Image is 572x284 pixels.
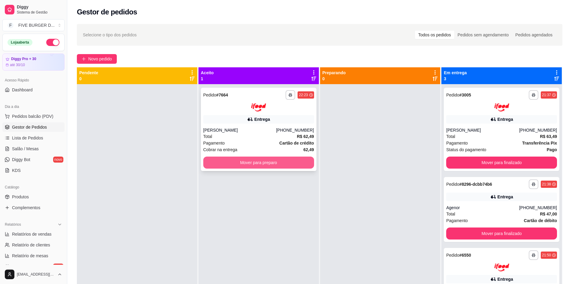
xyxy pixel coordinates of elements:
[12,167,21,173] span: KDS
[254,116,270,122] div: Entrega
[79,76,98,82] p: 0
[12,231,52,237] span: Relatórios de vendas
[12,124,47,130] span: Gestor de Pedidos
[547,147,557,152] strong: Pago
[498,276,513,282] div: Entrega
[2,267,65,282] button: [EMAIL_ADDRESS][DOMAIN_NAME]
[2,53,65,71] a: Diggy Pro + 30até 30/10
[2,111,65,121] button: Pedidos balcão (PDV)
[2,19,65,31] button: Select a team
[203,140,225,146] span: Pagamento
[79,70,98,76] p: Pendente
[251,103,266,111] img: ifood
[2,133,65,143] a: Lista de Pedidos
[203,157,314,169] button: Mover para preparo
[12,194,29,200] span: Produtos
[446,253,459,258] span: Pedido
[446,217,468,224] span: Pagamento
[12,205,40,211] span: Complementos
[77,7,137,17] h2: Gestor de pedidos
[2,166,65,175] a: KDS
[297,134,314,139] strong: R$ 62,49
[459,182,492,187] strong: # 8296-dcbb74b6
[512,31,556,39] div: Pedidos agendados
[12,87,33,93] span: Dashboard
[446,140,468,146] span: Pagamento
[322,76,346,82] p: 0
[2,182,65,192] div: Catálogo
[201,76,214,82] p: 1
[11,57,36,61] article: Diggy Pro + 30
[2,155,65,164] a: Diggy Botnovo
[203,127,276,133] div: [PERSON_NAME]
[446,133,455,140] span: Total
[446,228,557,240] button: Mover para finalizado
[83,32,137,38] span: Selecione o tipo dos pedidos
[216,93,228,97] strong: # 7664
[2,240,65,250] a: Relatório de clientes
[446,127,519,133] div: [PERSON_NAME]
[524,218,557,223] strong: Cartão de débito
[522,141,557,145] strong: Transferência Pix
[5,222,21,227] span: Relatórios
[2,251,65,261] a: Relatório de mesas
[8,22,14,28] span: F
[446,146,486,153] span: Status do pagamento
[2,102,65,111] div: Dia a dia
[494,264,509,272] img: ifood
[540,134,557,139] strong: R$ 63,49
[2,2,65,17] a: DiggySistema de Gestão
[2,75,65,85] div: Acesso Rápido
[2,203,65,212] a: Complementos
[459,253,471,258] strong: # 6550
[12,146,39,152] span: Salão / Mesas
[444,70,467,76] p: Em entrega
[2,122,65,132] a: Gestor de Pedidos
[276,127,314,133] div: [PHONE_NUMBER]
[446,205,519,211] div: Agenor
[18,22,55,28] div: FIVE BURGER D ...
[203,133,212,140] span: Total
[299,93,308,97] div: 22:23
[303,147,314,152] strong: 62,49
[540,212,557,216] strong: R$ 47,00
[12,264,54,270] span: Relatório de fidelidade
[17,272,55,277] span: [EMAIL_ADDRESS][DOMAIN_NAME]
[444,76,467,82] p: 3
[88,56,112,62] span: Novo pedido
[519,205,557,211] div: [PHONE_NUMBER]
[2,144,65,154] a: Salão / Mesas
[498,116,513,122] div: Entrega
[12,135,43,141] span: Lista de Pedidos
[46,39,59,46] button: Alterar Status
[446,211,455,217] span: Total
[203,146,238,153] span: Cobrar na entrega
[542,253,551,258] div: 21:50
[12,242,50,248] span: Relatório de clientes
[279,141,314,145] strong: Cartão de crédito
[446,157,557,169] button: Mover para finalizado
[446,93,459,97] span: Pedido
[2,262,65,271] a: Relatório de fidelidadenovo
[12,157,30,163] span: Diggy Bot
[201,70,214,76] p: Aceito
[494,103,509,111] img: ifood
[10,63,25,67] article: até 30/10
[2,85,65,95] a: Dashboard
[446,182,459,187] span: Pedido
[17,5,62,10] span: Diggy
[2,192,65,202] a: Produtos
[519,127,557,133] div: [PHONE_NUMBER]
[82,57,86,61] span: plus
[415,31,454,39] div: Todos os pedidos
[12,113,53,119] span: Pedidos balcão (PDV)
[459,93,471,97] strong: # 3005
[203,93,216,97] span: Pedido
[12,253,48,259] span: Relatório de mesas
[542,182,551,187] div: 21:38
[498,194,513,200] div: Entrega
[77,54,117,64] button: Novo pedido
[17,10,62,15] span: Sistema de Gestão
[542,93,551,97] div: 21:37
[322,70,346,76] p: Preparando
